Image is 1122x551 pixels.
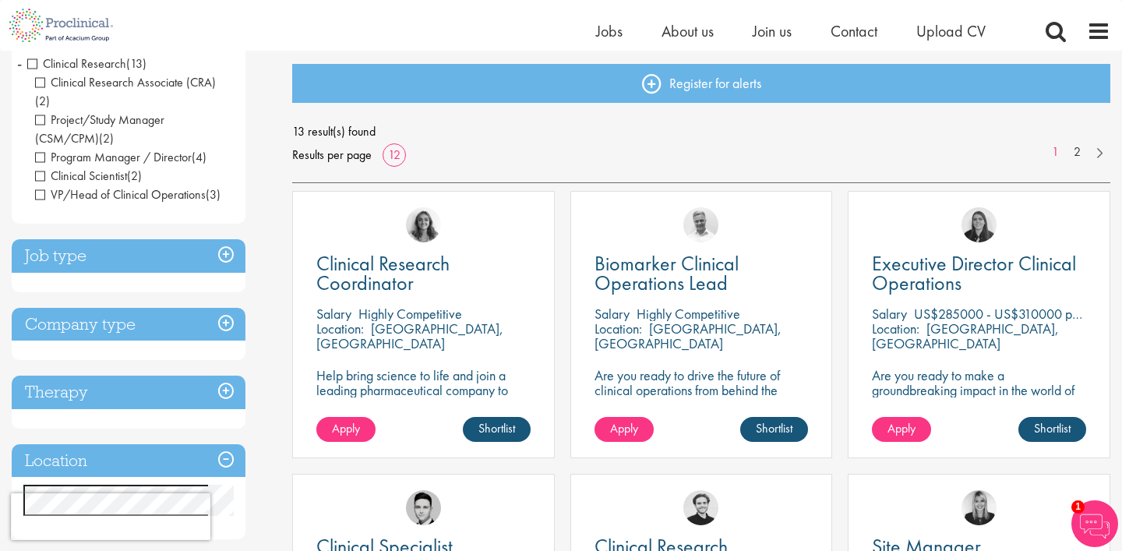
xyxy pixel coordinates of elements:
[12,308,245,341] h3: Company type
[35,74,216,90] span: Clinical Research Associate (CRA)
[316,305,351,323] span: Salary
[316,417,376,442] a: Apply
[961,490,997,525] img: Janelle Jones
[961,207,997,242] img: Ciara Noble
[316,368,531,442] p: Help bring science to life and join a leading pharmaceutical company to play a key role in delive...
[206,186,221,203] span: (3)
[872,305,907,323] span: Salary
[126,55,146,72] span: (13)
[316,254,531,293] a: Clinical Research Coordinator
[127,168,142,184] span: (2)
[11,493,210,540] iframe: reCAPTCHA
[12,444,245,478] h3: Location
[316,250,450,296] span: Clinical Research Coordinator
[316,320,364,337] span: Location:
[1044,143,1067,161] a: 1
[916,21,986,41] a: Upload CV
[463,417,531,442] a: Shortlist
[683,490,718,525] img: Nico Kohlwes
[596,21,623,41] a: Jobs
[35,111,164,147] span: Project/Study Manager (CSM/CPM)
[872,368,1086,442] p: Are you ready to make a groundbreaking impact in the world of biotechnology? Join a growing compa...
[35,186,221,203] span: VP/Head of Clinical Operations
[595,305,630,323] span: Salary
[753,21,792,41] a: Join us
[27,55,146,72] span: Clinical Research
[192,149,206,165] span: (4)
[872,320,1059,352] p: [GEOGRAPHIC_DATA], [GEOGRAPHIC_DATA]
[27,55,126,72] span: Clinical Research
[1018,417,1086,442] a: Shortlist
[610,420,638,436] span: Apply
[406,207,441,242] img: Jackie Cerchio
[662,21,714,41] a: About us
[383,147,406,163] a: 12
[683,207,718,242] img: Joshua Bye
[35,149,206,165] span: Program Manager / Director
[17,51,22,75] span: -
[35,93,50,109] span: (2)
[1071,500,1085,514] span: 1
[595,254,809,293] a: Biomarker Clinical Operations Lead
[831,21,877,41] a: Contact
[12,376,245,409] h3: Therapy
[1066,143,1088,161] a: 2
[872,250,1076,296] span: Executive Director Clinical Operations
[914,305,1121,323] p: US$285000 - US$310000 per annum
[595,368,809,442] p: Are you ready to drive the future of clinical operations from behind the scenes? Looking to be in...
[12,239,245,273] h3: Job type
[35,186,206,203] span: VP/Head of Clinical Operations
[35,168,142,184] span: Clinical Scientist
[740,417,808,442] a: Shortlist
[872,254,1086,293] a: Executive Director Clinical Operations
[637,305,740,323] p: Highly Competitive
[316,320,503,352] p: [GEOGRAPHIC_DATA], [GEOGRAPHIC_DATA]
[887,420,916,436] span: Apply
[595,417,654,442] a: Apply
[358,305,462,323] p: Highly Competitive
[35,74,216,109] span: Clinical Research Associate (CRA)
[872,417,931,442] a: Apply
[35,168,127,184] span: Clinical Scientist
[332,420,360,436] span: Apply
[292,120,1110,143] span: 13 result(s) found
[595,320,782,352] p: [GEOGRAPHIC_DATA], [GEOGRAPHIC_DATA]
[406,490,441,525] img: Connor Lynes
[595,320,642,337] span: Location:
[99,130,114,147] span: (2)
[1071,500,1118,547] img: Chatbot
[595,250,739,296] span: Biomarker Clinical Operations Lead
[35,149,192,165] span: Program Manager / Director
[292,143,372,167] span: Results per page
[872,320,919,337] span: Location:
[292,64,1110,103] a: Register for alerts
